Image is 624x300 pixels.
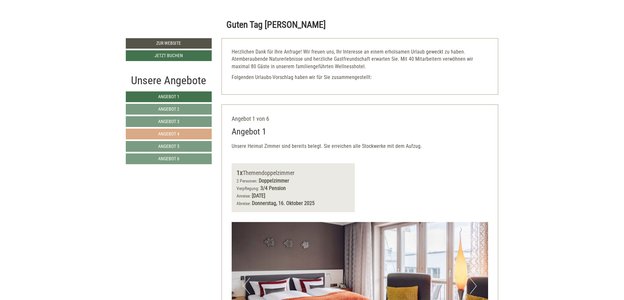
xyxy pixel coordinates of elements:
div: Angebot 1 [232,126,266,138]
p: Folgenden Urlaubs-Vorschlag haben wir für Sie zusammengestellt: [232,74,488,81]
p: Herzlichen Dank für Ihre Anfrage! Wir freuen uns, Ihr Interesse an einem erholsamen Urlaub geweck... [232,48,488,71]
small: 2 Personen: [237,178,257,183]
a: Jetzt buchen [126,50,212,61]
button: Previous [243,278,250,294]
span: Angebot 3 [158,119,179,124]
span: Angebot 1 [158,94,179,99]
div: Themendoppelzimmer [237,168,350,178]
span: Angebot 1 von 6 [232,115,269,122]
span: Angebot 6 [158,156,179,161]
span: Angebot 4 [158,131,179,136]
a: Zur Website [126,38,212,49]
b: [DATE] [252,193,265,199]
b: Doppelzimmer [259,178,289,184]
b: Donnerstag, 16. Oktober 2025 [252,200,315,206]
b: 1x [237,169,243,177]
small: Anreise: [237,193,251,198]
small: Abreise: [237,201,251,206]
small: Verpflegung: [237,186,259,191]
span: Angebot 5 [158,144,179,149]
div: Unsere Angebote [126,72,212,88]
p: Unsere Heimat Zimmer sind bereits belegt. Sie erreichen alle Stockwerke mit dem Aufzug. [232,143,488,150]
b: 3/4 Pension [260,185,286,191]
h1: Guten Tag [PERSON_NAME] [226,20,326,30]
button: Next [470,278,477,294]
span: Angebot 2 [158,106,179,112]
